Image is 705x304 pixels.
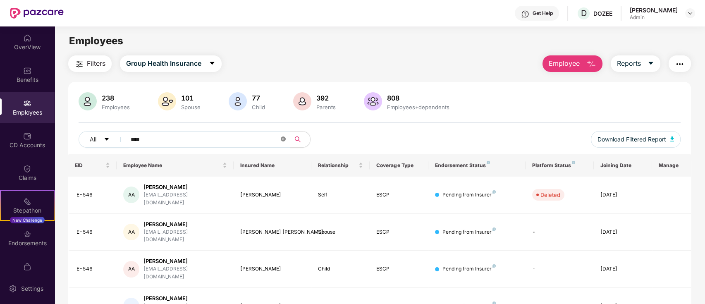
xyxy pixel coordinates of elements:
[435,162,519,169] div: Endorsement Status
[586,59,596,69] img: svg+xml;base64,PHN2ZyB4bWxucz0iaHR0cDovL3d3dy53My5vcmcvMjAwMC9zdmciIHhtbG5zOnhsaW5rPSJodHRwOi8vd3...
[293,92,311,110] img: svg+xml;base64,PHN2ZyB4bWxucz0iaHR0cDovL3d3dy53My5vcmcvMjAwMC9zdmciIHhtbG5zOnhsaW5rPSJodHRwOi8vd3...
[290,131,311,148] button: search
[630,6,678,14] div: [PERSON_NAME]
[311,154,370,177] th: Relationship
[143,191,227,207] div: [EMAIL_ADDRESS][DOMAIN_NAME]
[100,104,131,110] div: Employees
[143,265,227,281] div: [EMAIL_ADDRESS][DOMAIN_NAME]
[23,165,31,173] img: svg+xml;base64,PHN2ZyBpZD0iQ2xhaW0iIHhtbG5zPSJodHRwOi8vd3d3LnczLm9yZy8yMDAwL3N2ZyIgd2lkdGg9IjIwIi...
[123,162,220,169] span: Employee Name
[117,154,233,177] th: Employee Name
[100,94,131,102] div: 238
[104,136,110,143] span: caret-down
[600,228,645,236] div: [DATE]
[123,224,139,240] div: AA
[315,104,337,110] div: Parents
[209,60,215,67] span: caret-down
[76,228,110,236] div: E-546
[652,154,691,177] th: Manage
[23,263,31,271] img: svg+xml;base64,PHN2ZyBpZD0iTXlfT3JkZXJzIiBkYXRhLW5hbWU9Ik15IE9yZGVycyIgeG1sbnM9Imh0dHA6Ly93d3cudz...
[532,162,587,169] div: Platform Status
[250,94,267,102] div: 77
[526,251,594,288] td: -
[1,206,54,215] div: Stepathon
[675,59,685,69] img: svg+xml;base64,PHN2ZyB4bWxucz0iaHR0cDovL3d3dy53My5vcmcvMjAwMC9zdmciIHdpZHRoPSIyNCIgaGVpZ2h0PSIyNC...
[234,154,311,177] th: Insured Name
[179,104,202,110] div: Spouse
[68,154,117,177] th: EID
[521,10,529,18] img: svg+xml;base64,PHN2ZyBpZD0iSGVscC0zMngzMiIgeG1sbnM9Imh0dHA6Ly93d3cudzMub3JnLzIwMDAvc3ZnIiB3aWR0aD...
[23,132,31,140] img: svg+xml;base64,PHN2ZyBpZD0iQ0RfQWNjb3VudHMiIGRhdGEtbmFtZT0iQ0QgQWNjb3VudHMiIHhtbG5zPSJodHRwOi8vd3...
[315,94,337,102] div: 392
[23,197,31,206] img: svg+xml;base64,PHN2ZyB4bWxucz0iaHR0cDovL3d3dy53My5vcmcvMjAwMC9zdmciIHdpZHRoPSIyMSIgaGVpZ2h0PSIyMC...
[318,191,363,199] div: Self
[158,92,176,110] img: svg+xml;base64,PHN2ZyB4bWxucz0iaHR0cDovL3d3dy53My5vcmcvMjAwMC9zdmciIHhtbG5zOnhsaW5rPSJodHRwOi8vd3...
[492,227,496,231] img: svg+xml;base64,PHN2ZyB4bWxucz0iaHR0cDovL3d3dy53My5vcmcvMjAwMC9zdmciIHdpZHRoPSI4IiBoZWlnaHQ9IjgiIH...
[123,187,139,203] div: AA
[376,228,421,236] div: ESCP
[9,285,17,293] img: svg+xml;base64,PHN2ZyBpZD0iU2V0dGluZy0yMHgyMCIgeG1sbnM9Imh0dHA6Ly93d3cudzMub3JnLzIwMDAvc3ZnIiB3aW...
[143,294,227,302] div: [PERSON_NAME]
[10,217,45,223] div: New Challenge
[179,94,202,102] div: 101
[19,285,46,293] div: Settings
[600,191,645,199] div: [DATE]
[318,265,363,273] div: Child
[318,228,363,236] div: Spouse
[90,135,96,144] span: All
[593,10,612,17] div: DOZEE
[79,92,97,110] img: svg+xml;base64,PHN2ZyB4bWxucz0iaHR0cDovL3d3dy53My5vcmcvMjAwMC9zdmciIHhtbG5zOnhsaW5rPSJodHRwOi8vd3...
[123,261,139,278] div: AA
[240,228,305,236] div: [PERSON_NAME] [PERSON_NAME]
[143,220,227,228] div: [PERSON_NAME]
[487,161,490,164] img: svg+xml;base64,PHN2ZyB4bWxucz0iaHR0cDovL3d3dy53My5vcmcvMjAwMC9zdmciIHdpZHRoPSI4IiBoZWlnaHQ9IjgiIH...
[542,55,602,72] button: Employee
[364,92,382,110] img: svg+xml;base64,PHN2ZyB4bWxucz0iaHR0cDovL3d3dy53My5vcmcvMjAwMC9zdmciIHhtbG5zOnhsaW5rPSJodHRwOi8vd3...
[143,183,227,191] div: [PERSON_NAME]
[229,92,247,110] img: svg+xml;base64,PHN2ZyB4bWxucz0iaHR0cDovL3d3dy53My5vcmcvMjAwMC9zdmciIHhtbG5zOnhsaW5rPSJodHRwOi8vd3...
[23,230,31,238] img: svg+xml;base64,PHN2ZyBpZD0iRW5kb3JzZW1lbnRzIiB4bWxucz0iaHR0cDovL3d3dy53My5vcmcvMjAwMC9zdmciIHdpZH...
[75,162,104,169] span: EID
[318,162,357,169] span: Relationship
[23,67,31,75] img: svg+xml;base64,PHN2ZyBpZD0iQmVuZWZpdHMiIHhtbG5zPSJodHRwOi8vd3d3LnczLm9yZy8yMDAwL3N2ZyIgd2lkdGg9Ij...
[68,55,112,72] button: Filters
[281,136,286,144] span: close-circle
[597,135,666,144] span: Download Filtered Report
[533,10,553,17] div: Get Help
[126,58,201,69] span: Group Health Insurance
[540,191,560,199] div: Deleted
[600,265,645,273] div: [DATE]
[492,264,496,268] img: svg+xml;base64,PHN2ZyB4bWxucz0iaHR0cDovL3d3dy53My5vcmcvMjAwMC9zdmciIHdpZHRoPSI4IiBoZWlnaHQ9IjgiIH...
[376,191,421,199] div: ESCP
[687,10,693,17] img: svg+xml;base64,PHN2ZyBpZD0iRHJvcGRvd24tMzJ4MzIiIHhtbG5zPSJodHRwOi8vd3d3LnczLm9yZy8yMDAwL3N2ZyIgd2...
[648,60,654,67] span: caret-down
[376,265,421,273] div: ESCP
[240,191,305,199] div: [PERSON_NAME]
[526,214,594,251] td: -
[591,131,681,148] button: Download Filtered Report
[670,136,674,141] img: svg+xml;base64,PHN2ZyB4bWxucz0iaHR0cDovL3d3dy53My5vcmcvMjAwMC9zdmciIHhtbG5zOnhsaW5rPSJodHRwOi8vd3...
[611,55,660,72] button: Reportscaret-down
[74,59,84,69] img: svg+xml;base64,PHN2ZyB4bWxucz0iaHR0cDovL3d3dy53My5vcmcvMjAwMC9zdmciIHdpZHRoPSIyNCIgaGVpZ2h0PSIyNC...
[290,136,306,143] span: search
[617,58,641,69] span: Reports
[370,154,428,177] th: Coverage Type
[594,154,652,177] th: Joining Date
[442,228,496,236] div: Pending from Insurer
[240,265,305,273] div: [PERSON_NAME]
[143,257,227,265] div: [PERSON_NAME]
[69,35,123,47] span: Employees
[10,8,64,19] img: New Pazcare Logo
[385,104,451,110] div: Employees+dependents
[23,34,31,42] img: svg+xml;base64,PHN2ZyBpZD0iSG9tZSIgeG1sbnM9Imh0dHA6Ly93d3cudzMub3JnLzIwMDAvc3ZnIiB3aWR0aD0iMjAiIG...
[442,265,496,273] div: Pending from Insurer
[87,58,105,69] span: Filters
[76,265,110,273] div: E-546
[581,8,587,18] span: D
[385,94,451,102] div: 808
[250,104,267,110] div: Child
[79,131,129,148] button: Allcaret-down
[120,55,222,72] button: Group Health Insurancecaret-down
[630,14,678,21] div: Admin
[23,99,31,108] img: svg+xml;base64,PHN2ZyBpZD0iRW1wbG95ZWVzIiB4bWxucz0iaHR0cDovL3d3dy53My5vcmcvMjAwMC9zdmciIHdpZHRoPS...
